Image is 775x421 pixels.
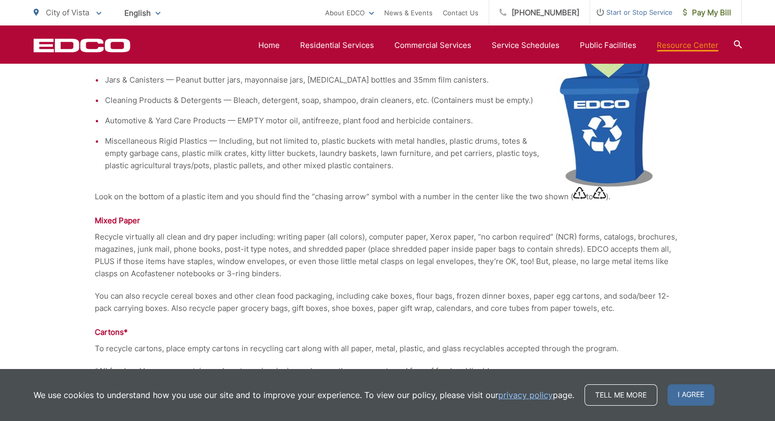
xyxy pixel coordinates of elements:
li: Cleaning Products & Detergents — Bleach, detergent, soap, shampoo, drain cleaners, etc. (Containe... [105,94,681,107]
a: privacy policy [498,389,553,401]
a: Tell me more [584,384,657,406]
a: Home [258,39,280,51]
li: Miscellaneous Rigid Plastics — Including, but not limited to, plastic buckets with metal handles,... [105,135,681,172]
li: Automotive & Yard Care Products — EMPTY motor oil, antifreeze, plant food and herbicide containers. [105,115,681,127]
span: I agree [667,384,714,406]
a: About EDCO [325,7,374,19]
span: Pay My Bill [683,7,731,19]
a: Public Facilities [580,39,636,51]
span: City of Vista [46,8,89,17]
a: Contact Us [443,7,478,19]
p: We use cookies to understand how you use our site and to improve your experience. To view our pol... [34,389,574,401]
h4: Mixed Paper [95,216,681,226]
a: Commercial Services [394,39,471,51]
a: Residential Services [300,39,374,51]
p: *All food and beverage containers do not require rinsing as long as they are empty and free of fo... [95,365,681,377]
h4: Cartons* [95,327,681,337]
a: Service Schedules [492,39,559,51]
p: To recycle cartons, place empty cartons in recycling cart along with all paper, metal, plastic, a... [95,343,681,355]
p: You can also recycle cereal boxes and other clean food packaging, including cake boxes, flour bag... [95,290,681,314]
p: Look on the bottom of a plastic item and you should find the “chasing arrow” symbol with a number... [95,187,681,203]
a: EDCD logo. Return to the homepage. [34,38,130,52]
img: Recycling 1 symbol [573,187,586,199]
li: Jars & Canisters — Peanut butter jars, mayonnaise jars, [MEDICAL_DATA] bottles and 35mm film cani... [105,74,681,86]
a: Resource Center [657,39,718,51]
p: Recycle virtually all clean and dry paper including: writing paper (all colors), computer paper, ... [95,231,681,280]
span: English [117,4,168,22]
img: Recycling 7 symbol [593,187,606,199]
a: News & Events [384,7,433,19]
